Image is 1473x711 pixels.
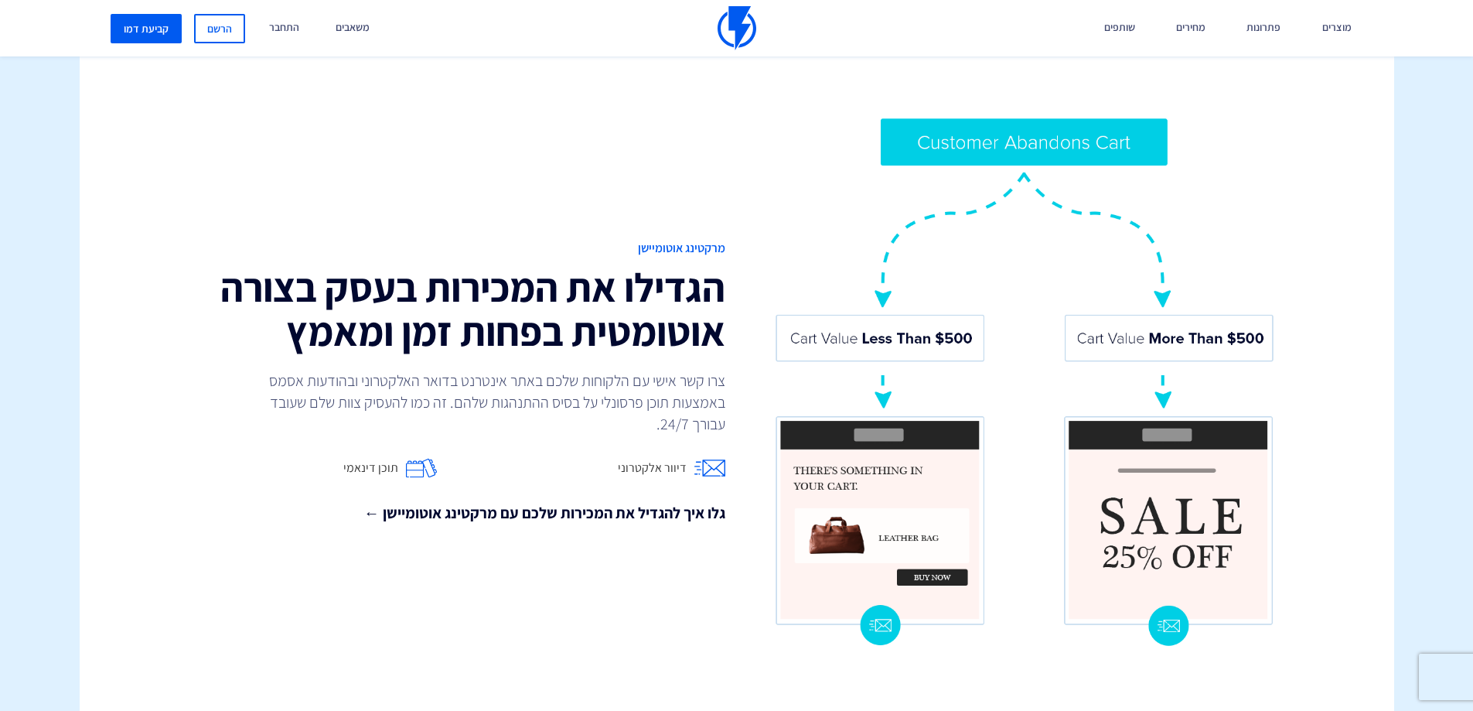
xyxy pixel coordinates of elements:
[172,502,725,525] a: גלו איך להגדיל את המכירות שלכם עם מרקטינג אוטומיישן ←
[172,240,725,258] span: מרקטינג אוטומיישן
[172,265,725,354] h2: הגדילו את המכירות בעסק בצורה אוטומטית בפחות זמן ומאמץ
[194,14,245,43] a: הרשם
[343,460,398,477] span: תוכן דינאמי
[618,460,687,477] span: דיוור אלקטרוני
[111,14,182,43] a: קביעת דמו
[261,370,725,435] p: צרו קשר אישי עם הלקוחות שלכם באתר אינטרנט בדואר האלקטרוני ובהודעות אסמס באמצעות תוכן פרסונלי על ב...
